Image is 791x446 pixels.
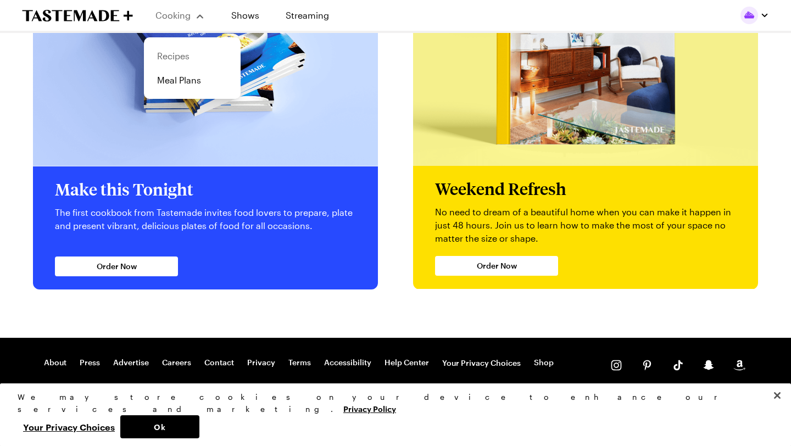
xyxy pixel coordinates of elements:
[435,179,736,199] h2: Weekend Refresh
[477,260,517,271] span: Order Now
[151,68,234,92] a: Meal Plans
[247,358,275,369] a: Privacy
[151,44,234,68] a: Recipes
[740,7,758,24] img: Profile picture
[55,180,356,199] h2: Make this Tonight
[144,37,241,99] div: Cooking
[18,415,120,438] button: Your Privacy Choices
[18,391,764,438] div: Privacy
[385,358,429,369] a: Help Center
[435,205,736,245] p: No need to dream of a beautiful home when you can make it happen in just 48 hours. Join us to lea...
[442,358,521,369] button: Your Privacy Choices
[22,9,133,22] a: To Tastemade Home Page
[80,358,100,369] a: Press
[162,358,191,369] a: Careers
[18,391,764,415] div: We may store cookies on your device to enhance our services and marketing.
[44,358,554,369] nav: Footer
[97,261,137,272] span: Order Now
[44,358,66,369] a: About
[343,403,396,414] a: More information about your privacy, opens in a new tab
[155,2,205,29] button: Cooking
[534,358,554,369] a: Shop
[120,415,199,438] button: Ok
[288,358,311,369] a: Terms
[204,358,234,369] a: Contact
[55,206,356,232] p: The first cookbook from Tastemade invites food lovers to prepare, plate and present vibrant, deli...
[740,7,769,24] button: Profile picture
[113,358,149,369] a: Advertise
[324,358,371,369] a: Accessibility
[155,10,191,20] span: Cooking
[765,383,789,408] button: Close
